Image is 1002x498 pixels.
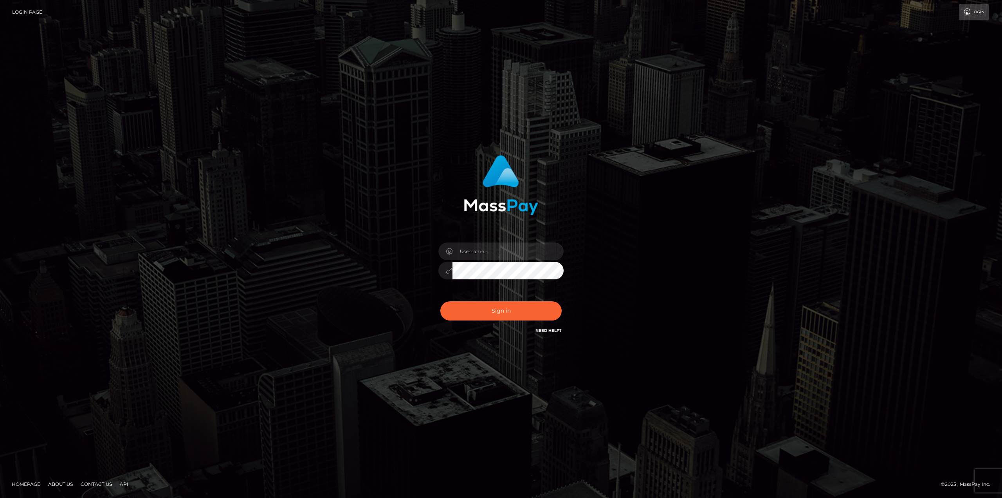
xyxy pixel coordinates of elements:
[45,478,76,490] a: About Us
[941,480,996,489] div: © 2025 , MassPay Inc.
[440,301,562,321] button: Sign in
[452,243,564,260] input: Username...
[117,478,132,490] a: API
[9,478,43,490] a: Homepage
[12,4,42,20] a: Login Page
[535,328,562,333] a: Need Help?
[77,478,115,490] a: Contact Us
[464,155,538,215] img: MassPay Login
[959,4,989,20] a: Login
